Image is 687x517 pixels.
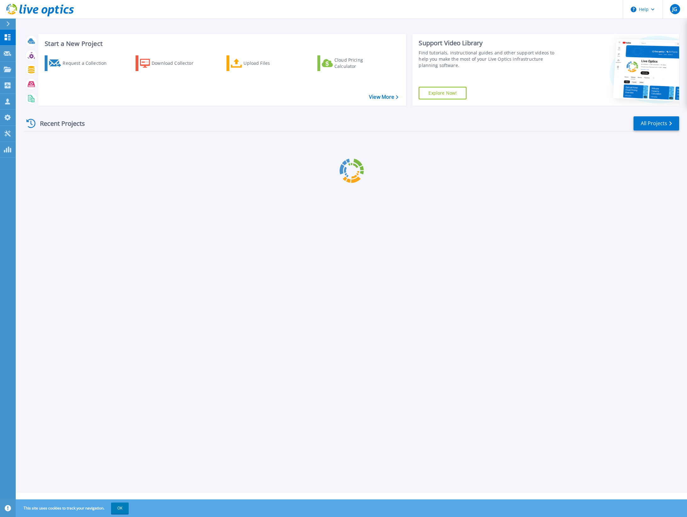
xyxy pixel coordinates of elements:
[369,94,398,100] a: View More
[45,55,115,71] a: Request a Collection
[243,57,294,69] div: Upload Files
[226,55,297,71] a: Upload Files
[152,57,202,69] div: Download Collector
[24,116,93,131] div: Recent Projects
[63,57,113,69] div: Request a Collection
[634,116,679,131] a: All Projects
[419,39,556,47] div: Support Video Library
[136,55,206,71] a: Download Collector
[334,57,385,69] div: Cloud Pricing Calculator
[419,50,556,69] div: Find tutorials, instructional guides and other support videos to help you make the most of your L...
[419,87,466,99] a: Explore Now!
[672,7,677,12] span: JG
[17,503,129,514] span: This site uses cookies to track your navigation.
[111,503,129,514] button: OK
[45,40,398,47] h3: Start a New Project
[317,55,388,71] a: Cloud Pricing Calculator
